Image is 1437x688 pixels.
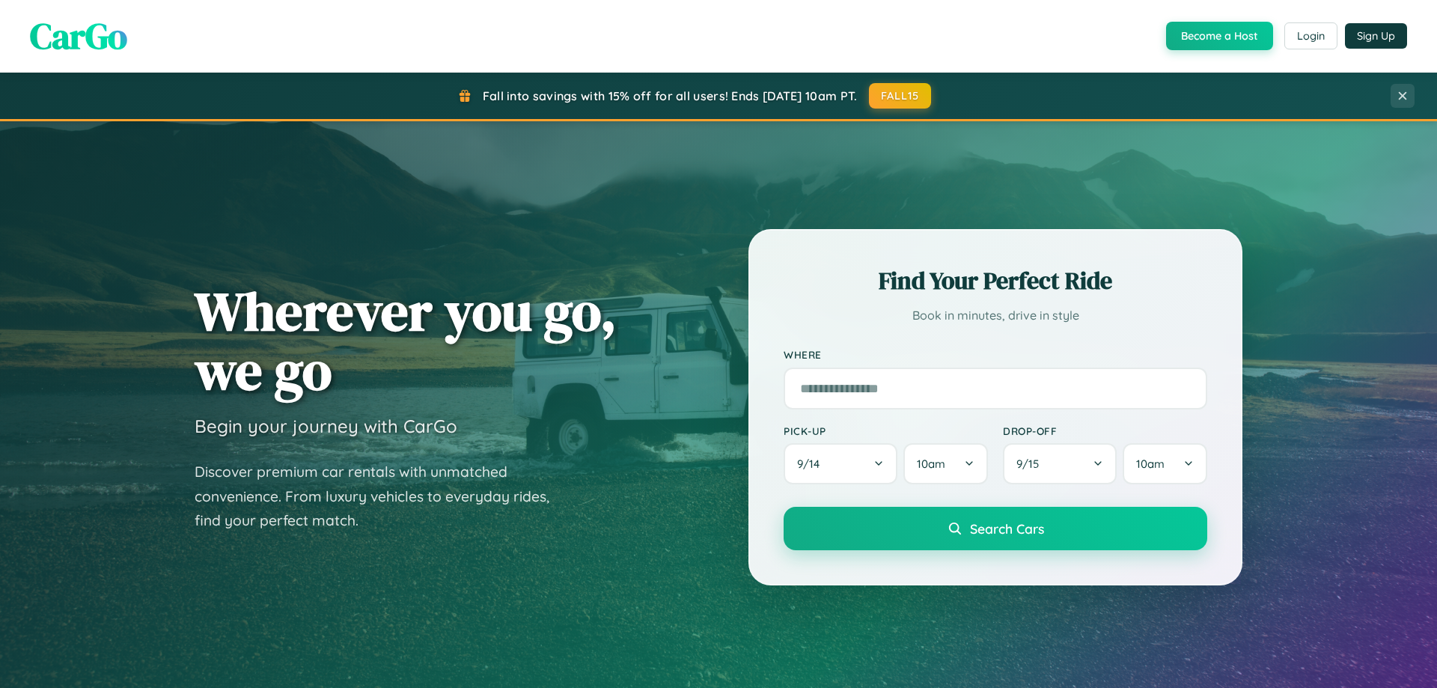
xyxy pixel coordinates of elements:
[784,264,1207,297] h2: Find Your Perfect Ride
[1136,457,1165,471] span: 10am
[784,305,1207,326] p: Book in minutes, drive in style
[917,457,945,471] span: 10am
[1123,443,1207,484] button: 10am
[784,507,1207,550] button: Search Cars
[1003,443,1117,484] button: 9/15
[195,415,457,437] h3: Begin your journey with CarGo
[970,520,1044,537] span: Search Cars
[784,424,988,437] label: Pick-up
[784,443,897,484] button: 9/14
[195,281,617,400] h1: Wherever you go, we go
[1345,23,1407,49] button: Sign Up
[195,460,569,533] p: Discover premium car rentals with unmatched convenience. From luxury vehicles to everyday rides, ...
[1016,457,1046,471] span: 9 / 15
[30,11,127,61] span: CarGo
[903,443,988,484] button: 10am
[1166,22,1273,50] button: Become a Host
[483,88,858,103] span: Fall into savings with 15% off for all users! Ends [DATE] 10am PT.
[797,457,827,471] span: 9 / 14
[1003,424,1207,437] label: Drop-off
[869,83,932,109] button: FALL15
[784,349,1207,362] label: Where
[1284,22,1337,49] button: Login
